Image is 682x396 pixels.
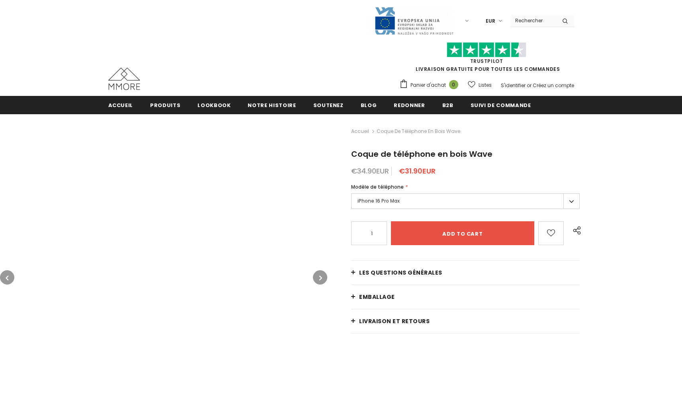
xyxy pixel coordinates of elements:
[313,96,344,114] a: soutenez
[351,285,580,309] a: EMBALLAGE
[351,127,369,136] a: Accueil
[197,101,231,109] span: Lookbook
[533,82,574,89] a: Créez un compte
[248,96,296,114] a: Notre histoire
[377,127,460,136] span: Coque de téléphone en bois Wave
[391,221,534,245] input: Add to cart
[248,101,296,109] span: Notre histoire
[449,80,458,89] span: 0
[361,96,377,114] a: Blog
[399,46,574,72] span: LIVRAISON GRATUITE POUR TOUTES LES COMMANDES
[468,78,492,92] a: Listes
[399,79,462,91] a: Panier d'achat 0
[479,81,492,89] span: Listes
[399,166,436,176] span: €31.90EUR
[442,96,453,114] a: B2B
[470,58,503,64] a: TrustPilot
[108,96,133,114] a: Accueil
[108,68,140,90] img: Cas MMORE
[394,96,425,114] a: Redonner
[351,148,492,160] span: Coque de téléphone en bois Wave
[471,101,531,109] span: Suivi de commande
[351,166,389,176] span: €34.90EUR
[374,6,454,35] img: Javni Razpis
[501,82,526,89] a: S'identifier
[447,42,526,58] img: Faites confiance aux étoiles pilotes
[108,101,133,109] span: Accueil
[351,183,404,190] span: Modèle de téléphone
[359,293,395,301] span: EMBALLAGE
[197,96,231,114] a: Lookbook
[359,269,442,277] span: Les questions générales
[351,261,580,285] a: Les questions générales
[351,193,580,209] label: iPhone 16 Pro Max
[359,317,430,325] span: Livraison et retours
[313,101,344,109] span: soutenez
[410,81,446,89] span: Panier d'achat
[510,15,556,26] input: Search Site
[374,17,454,24] a: Javni Razpis
[527,82,532,89] span: or
[351,309,580,333] a: Livraison et retours
[486,17,495,25] span: EUR
[150,96,180,114] a: Produits
[394,101,425,109] span: Redonner
[361,101,377,109] span: Blog
[150,101,180,109] span: Produits
[471,96,531,114] a: Suivi de commande
[442,101,453,109] span: B2B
